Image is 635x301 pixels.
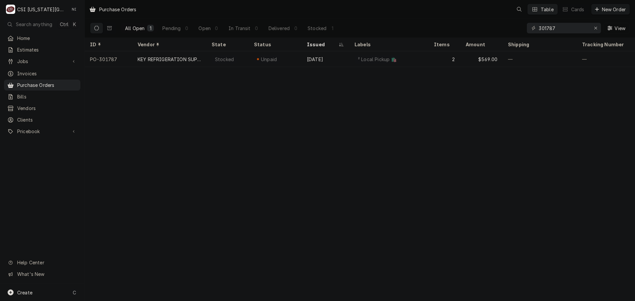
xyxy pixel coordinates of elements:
[17,82,77,89] span: Purchase Orders
[73,289,76,296] span: C
[148,25,152,32] div: 1
[4,126,80,137] a: Go to Pricebook
[17,259,76,266] span: Help Center
[17,6,66,13] div: CSI [US_STATE][GEOGRAPHIC_DATA]
[601,6,627,13] span: New Order
[138,56,201,63] div: KEY REFRIGERATION SUPPLY
[4,91,80,102] a: Bills
[539,23,588,33] input: Keyword search
[17,46,77,53] span: Estimates
[215,25,219,32] div: 0
[577,51,635,67] div: —
[604,23,630,33] button: View
[17,290,32,295] span: Create
[541,6,554,13] div: Table
[185,25,189,32] div: 0
[69,5,79,14] div: Nate Ingram's Avatar
[466,41,496,48] div: Amount
[460,51,503,67] div: $569.00
[214,56,234,63] div: Stocked
[17,128,67,135] span: Pricebook
[212,41,243,48] div: State
[571,6,584,13] div: Cards
[60,21,68,28] span: Ctrl
[503,51,577,67] div: —
[17,35,77,42] span: Home
[255,25,259,32] div: 0
[508,41,571,48] div: Shipping
[4,56,80,67] a: Go to Jobs
[17,70,77,77] span: Invoices
[308,25,326,32] div: Stocked
[355,41,423,48] div: Labels
[17,93,77,100] span: Bills
[4,19,80,30] button: Search anythingCtrlK
[4,80,80,91] a: Purchase Orders
[17,271,76,278] span: What's New
[330,25,334,32] div: 1
[17,105,77,112] span: Vendors
[514,4,525,15] button: Open search
[17,116,77,123] span: Clients
[198,25,211,32] div: Open
[260,56,278,63] div: Unpaid
[162,25,181,32] div: Pending
[85,51,132,67] div: PO-301787
[302,51,349,67] div: [DATE]
[294,25,298,32] div: 0
[90,41,126,48] div: ID
[6,5,15,14] div: C
[6,5,15,14] div: CSI Kansas City's Avatar
[4,257,80,268] a: Go to Help Center
[357,56,398,63] div: ² Local Pickup 🛍️
[4,44,80,55] a: Estimates
[307,41,337,48] div: Issued
[4,68,80,79] a: Invoices
[69,5,79,14] div: NI
[4,33,80,44] a: Home
[17,58,67,65] span: Jobs
[582,41,630,48] div: Tracking Number
[4,103,80,114] a: Vendors
[73,21,76,28] span: K
[269,25,290,32] div: Delivered
[4,114,80,125] a: Clients
[138,41,200,48] div: Vendor
[613,25,627,32] span: View
[429,51,460,67] div: 2
[254,41,295,48] div: Status
[590,23,601,33] button: Erase input
[434,41,454,48] div: Items
[229,25,251,32] div: In Transit
[125,25,145,32] div: All Open
[16,21,52,28] span: Search anything
[4,269,80,280] a: Go to What's New
[591,4,630,15] button: New Order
